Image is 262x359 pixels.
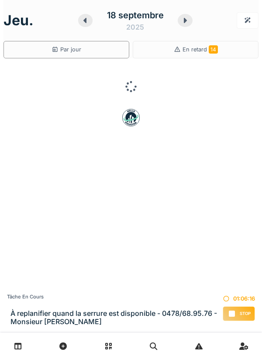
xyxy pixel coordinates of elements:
[209,45,218,54] span: 14
[122,109,140,126] img: badge-BVDL4wpA.svg
[240,311,251,317] span: Stop
[7,293,223,301] div: Tâche en cours
[126,22,144,32] div: 2025
[52,45,81,54] div: Par jour
[183,46,218,53] span: En retard
[223,295,255,303] div: 01:06:16
[3,12,34,29] h1: jeu.
[107,9,164,22] div: 18 septembre
[10,309,223,326] h3: À replanifier quand la serrure est disponible - 0478/68.95.76 - Monsieur [PERSON_NAME]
